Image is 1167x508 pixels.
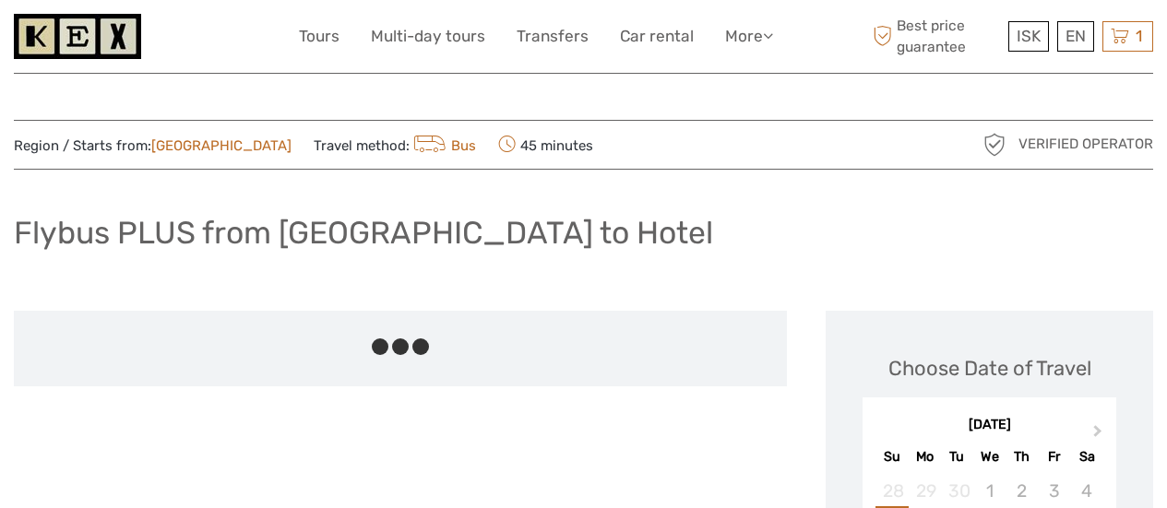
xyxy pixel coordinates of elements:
div: Not available Saturday, October 4th, 2025 [1070,476,1102,506]
div: EN [1057,21,1094,52]
span: Best price guarantee [868,16,1004,56]
span: Verified Operator [1018,135,1153,154]
span: Region / Starts from: [14,136,292,156]
div: Fr [1038,444,1070,469]
span: 1 [1133,27,1145,45]
div: Choose Date of Travel [888,354,1091,383]
a: [GEOGRAPHIC_DATA] [151,137,292,154]
a: Transfers [517,23,589,50]
div: Not available Wednesday, October 1st, 2025 [973,476,1006,506]
div: Sa [1070,444,1102,469]
div: We [973,444,1006,469]
div: Su [875,444,908,469]
a: Bus [410,137,476,154]
img: verified_operator_grey_128.png [980,130,1009,159]
a: Multi-day tours [371,23,485,50]
button: Next Month [1085,420,1114,450]
a: Car rental [620,23,694,50]
div: [DATE] [863,416,1116,435]
a: More [725,23,773,50]
div: Not available Friday, October 3rd, 2025 [1038,476,1070,506]
span: ISK [1017,27,1041,45]
div: Not available Thursday, October 2nd, 2025 [1006,476,1038,506]
a: Tours [299,23,339,50]
div: Mo [909,444,941,469]
div: Tu [941,444,973,469]
img: 1261-44dab5bb-39f8-40da-b0c2-4d9fce00897c_logo_small.jpg [14,14,141,59]
div: Th [1006,444,1038,469]
div: Not available Sunday, September 28th, 2025 [875,476,908,506]
h1: Flybus PLUS from [GEOGRAPHIC_DATA] to Hotel [14,214,713,252]
span: Travel method: [314,132,476,158]
div: Not available Tuesday, September 30th, 2025 [941,476,973,506]
span: 45 minutes [498,132,593,158]
div: Not available Monday, September 29th, 2025 [909,476,941,506]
